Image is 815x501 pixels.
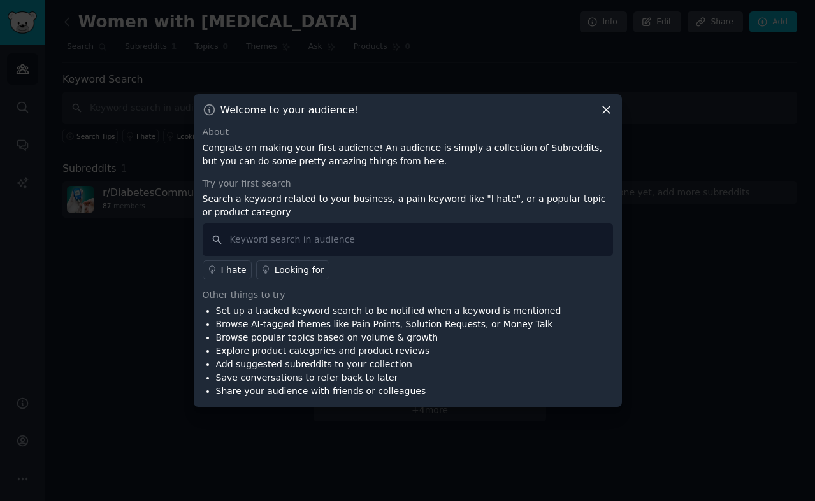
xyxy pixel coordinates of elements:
[203,141,613,168] p: Congrats on making your first audience! An audience is simply a collection of Subreddits, but you...
[216,331,561,344] li: Browse popular topics based on volume & growth
[203,260,252,279] a: I hate
[203,192,613,219] p: Search a keyword related to your business, a pain keyword like "I hate", or a popular topic or pr...
[216,344,561,358] li: Explore product categories and product reviews
[216,318,561,331] li: Browse AI-tagged themes like Pain Points, Solution Requests, or Money Talk
[203,125,613,139] div: About
[203,177,613,190] div: Try your first search
[216,304,561,318] li: Set up a tracked keyword search to be notified when a keyword is mentioned
[216,371,561,385] li: Save conversations to refer back to later
[216,385,561,398] li: Share your audience with friends or colleagues
[220,103,359,116] h3: Welcome to your audience!
[256,260,329,279] a: Looking for
[275,264,324,277] div: Looking for
[221,264,247,277] div: I hate
[203,223,613,256] input: Keyword search in audience
[216,358,561,371] li: Add suggested subreddits to your collection
[203,288,613,302] div: Other things to try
